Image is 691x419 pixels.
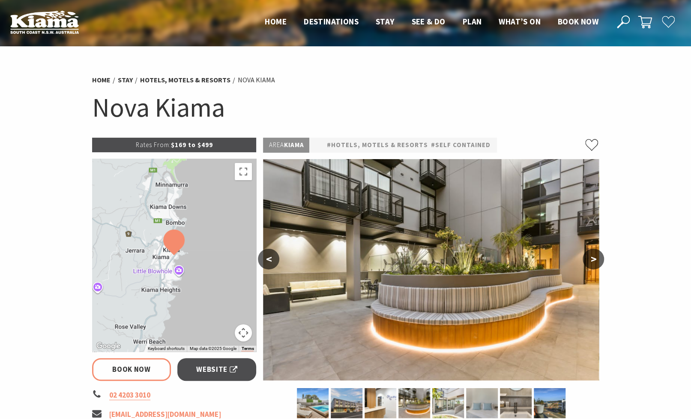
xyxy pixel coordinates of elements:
h1: Nova Kiama [92,90,599,125]
span: Home [265,16,287,27]
a: Terms (opens in new tab) [241,346,254,351]
span: Map data ©2025 Google [189,346,236,351]
span: Plan [463,16,482,27]
span: Destinations [304,16,359,27]
img: View from Ocean Room, Juliette Balcony [534,388,565,418]
img: Reception and Foyer [365,388,396,418]
button: Keyboard shortcuts [147,346,184,352]
li: Nova Kiama [238,75,275,86]
span: See & Do [411,16,445,27]
img: Courtyard [432,388,464,418]
img: bathroom [500,388,532,418]
span: Website [196,364,237,375]
span: What’s On [499,16,541,27]
a: Website [177,358,257,381]
img: Courtyard [398,388,430,418]
a: 02 4203 3010 [109,390,150,400]
a: Hotels, Motels & Resorts [140,75,230,84]
img: Exterior [331,388,362,418]
img: Kiama Logo [10,10,79,34]
span: Area [269,141,284,149]
button: > [583,249,604,269]
span: Stay [376,16,395,27]
nav: Main Menu [256,15,607,29]
span: Rates From: [135,141,171,149]
a: Book Now [92,358,171,381]
p: Kiama [263,138,309,153]
button: Toggle fullscreen view [235,163,252,180]
button: < [258,249,279,269]
p: $169 to $499 [92,138,257,152]
a: Stay [118,75,133,84]
a: #Hotels, Motels & Resorts [326,140,428,151]
span: Book now [558,16,598,27]
a: Open this area in Google Maps (opens a new window) [94,341,123,352]
img: Beds [466,388,498,418]
a: Home [92,75,111,84]
img: Pool [297,388,329,418]
button: Map camera controls [235,324,252,341]
img: Courtyard [263,159,599,380]
a: #Self Contained [431,140,490,151]
img: Google [94,341,123,352]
